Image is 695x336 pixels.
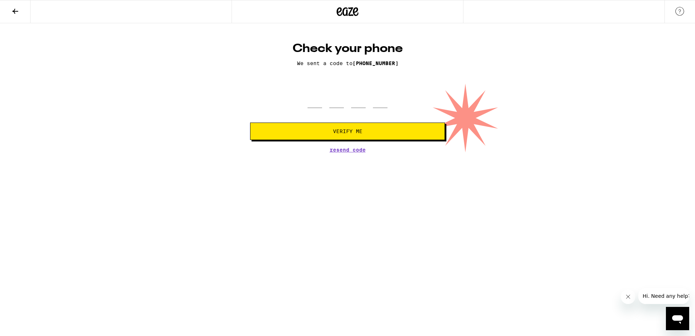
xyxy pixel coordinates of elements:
[330,147,366,152] button: Resend Code
[666,307,689,330] iframe: Button to launch messaging window
[250,123,445,140] button: Verify Me
[333,129,362,134] span: Verify Me
[353,60,398,66] span: [PHONE_NUMBER]
[621,289,635,304] iframe: Close message
[638,288,689,304] iframe: Message from company
[250,41,445,56] h1: Check your phone
[250,60,445,66] p: We sent a code to
[4,5,52,11] span: Hi. Need any help?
